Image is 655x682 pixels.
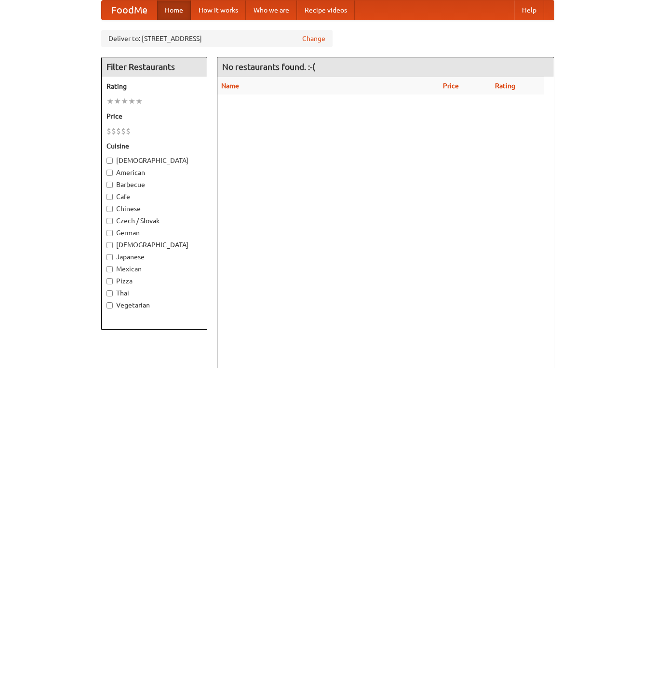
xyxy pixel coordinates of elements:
[107,194,113,200] input: Cafe
[297,0,355,20] a: Recipe videos
[157,0,191,20] a: Home
[107,276,202,286] label: Pizza
[114,96,121,107] li: ★
[107,264,202,274] label: Mexican
[107,158,113,164] input: [DEMOGRAPHIC_DATA]
[107,242,113,248] input: [DEMOGRAPHIC_DATA]
[222,62,315,71] ng-pluralize: No restaurants found. :-(
[107,228,202,238] label: German
[126,126,131,136] li: $
[443,82,459,90] a: Price
[107,218,113,224] input: Czech / Slovak
[121,126,126,136] li: $
[107,278,113,284] input: Pizza
[107,81,202,91] h5: Rating
[107,216,202,226] label: Czech / Slovak
[101,30,333,47] div: Deliver to: [STREET_ADDRESS]
[107,170,113,176] input: American
[107,204,202,214] label: Chinese
[246,0,297,20] a: Who we are
[107,96,114,107] li: ★
[495,82,515,90] a: Rating
[514,0,544,20] a: Help
[107,180,202,189] label: Barbecue
[107,141,202,151] h5: Cuisine
[107,240,202,250] label: [DEMOGRAPHIC_DATA]
[107,230,113,236] input: German
[107,290,113,296] input: Thai
[107,288,202,298] label: Thai
[102,0,157,20] a: FoodMe
[107,182,113,188] input: Barbecue
[302,34,325,43] a: Change
[107,266,113,272] input: Mexican
[107,302,113,308] input: Vegetarian
[107,206,113,212] input: Chinese
[107,156,202,165] label: [DEMOGRAPHIC_DATA]
[107,252,202,262] label: Japanese
[107,192,202,201] label: Cafe
[128,96,135,107] li: ★
[107,300,202,310] label: Vegetarian
[107,111,202,121] h5: Price
[107,254,113,260] input: Japanese
[107,168,202,177] label: American
[135,96,143,107] li: ★
[191,0,246,20] a: How it works
[107,126,111,136] li: $
[116,126,121,136] li: $
[121,96,128,107] li: ★
[221,82,239,90] a: Name
[111,126,116,136] li: $
[102,57,207,77] h4: Filter Restaurants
